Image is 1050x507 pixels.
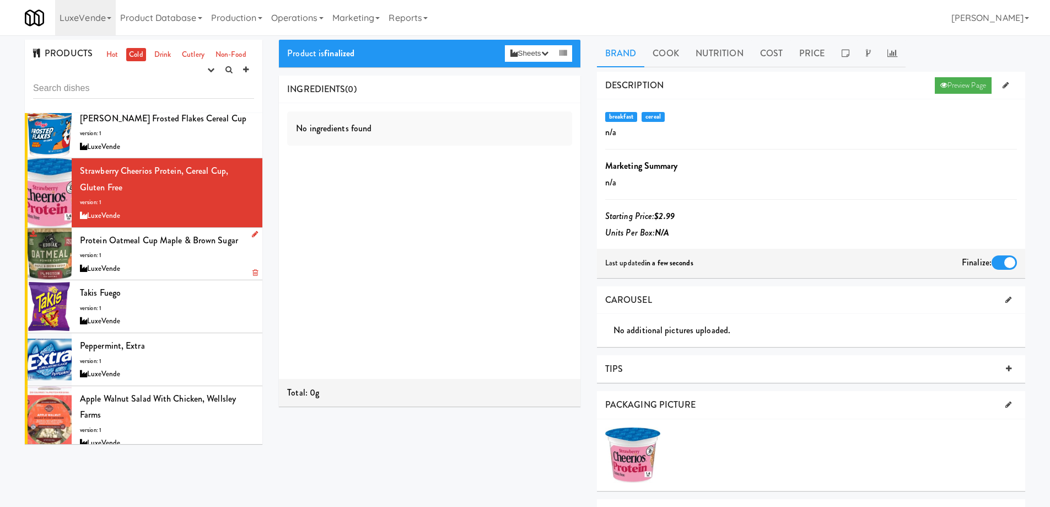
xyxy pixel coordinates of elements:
button: Sheets [505,45,553,62]
span: Takis Fuego [80,286,121,299]
b: Marketing Summary [605,159,678,172]
b: in a few seconds [645,258,693,268]
i: Units Per Box: [605,226,670,239]
span: version: 1 [80,251,101,259]
div: LuxeVende [80,140,254,154]
a: Hot [104,48,121,62]
a: Cutlery [179,48,207,62]
span: PACKAGING PICTURE [605,398,696,411]
li: [PERSON_NAME] Frosted Flakes Cereal Cupversion: 1LuxeVende [25,106,262,159]
a: Drink [152,48,174,62]
span: Protein Oatmeal Cup Maple & Brown Sugar [80,234,238,247]
span: version: 1 [80,129,101,137]
a: Price [791,40,833,67]
b: $2.99 [654,210,675,222]
span: Apple Walnut Salad With Chicken, Wellsley Farms [80,392,236,421]
a: Cost [752,40,791,67]
i: Starting Price: [605,210,675,222]
div: LuxeVende [80,209,254,223]
span: TIPS [605,362,623,375]
span: DESCRIPTION [605,79,664,92]
img: Micromart [25,8,44,28]
span: version: 1 [80,198,101,206]
a: Cold [126,48,146,62]
span: CAROUSEL [605,293,652,306]
span: Strawberry Cheerios Protein, Cereal Cup, Gluten Free [80,164,228,194]
span: (0) [345,83,356,95]
span: version: 1 [80,426,101,434]
span: Peppermint, Extra [80,339,145,352]
a: Cook [644,40,687,67]
b: N/A [655,226,669,239]
span: Last updated [605,258,693,268]
input: Search dishes [33,78,254,99]
p: n/a [605,124,1017,141]
span: cereal [642,112,665,122]
span: INGREDIENTS [287,83,345,95]
div: LuxeVende [80,314,254,328]
li: Strawberry Cheerios Protein, Cereal Cup, Gluten Freeversion: 1LuxeVende [25,158,262,227]
span: version: 1 [80,357,101,365]
span: Finalize: [962,256,992,269]
span: version: 1 [80,304,101,312]
a: Non-Food [213,48,249,62]
li: Takis Fuegoversion: 1LuxeVende [25,280,262,333]
span: PRODUCTS [33,47,93,60]
div: No additional pictures uploaded. [613,322,1025,339]
li: Protein Oatmeal Cup Maple & Brown Sugarversion: 1LuxeVende [25,228,262,281]
a: Brand [597,40,645,67]
b: finalized [324,47,354,60]
div: LuxeVende [80,367,254,381]
div: LuxeVende [80,262,254,276]
span: breakfast [605,112,637,122]
li: Peppermint, Extraversion: 1LuxeVende [25,333,262,386]
div: LuxeVende [80,436,254,450]
a: Preview Page [935,77,992,94]
span: Product is [287,47,354,60]
span: [PERSON_NAME] Frosted Flakes Cereal Cup [80,112,246,125]
li: Apple Walnut Salad With Chicken, Wellsley Farmsversion: 1LuxeVende [25,386,262,455]
a: Nutrition [687,40,752,67]
p: n/a [605,174,1017,191]
div: No ingredients found [287,111,572,146]
span: Total: 0g [287,386,319,399]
